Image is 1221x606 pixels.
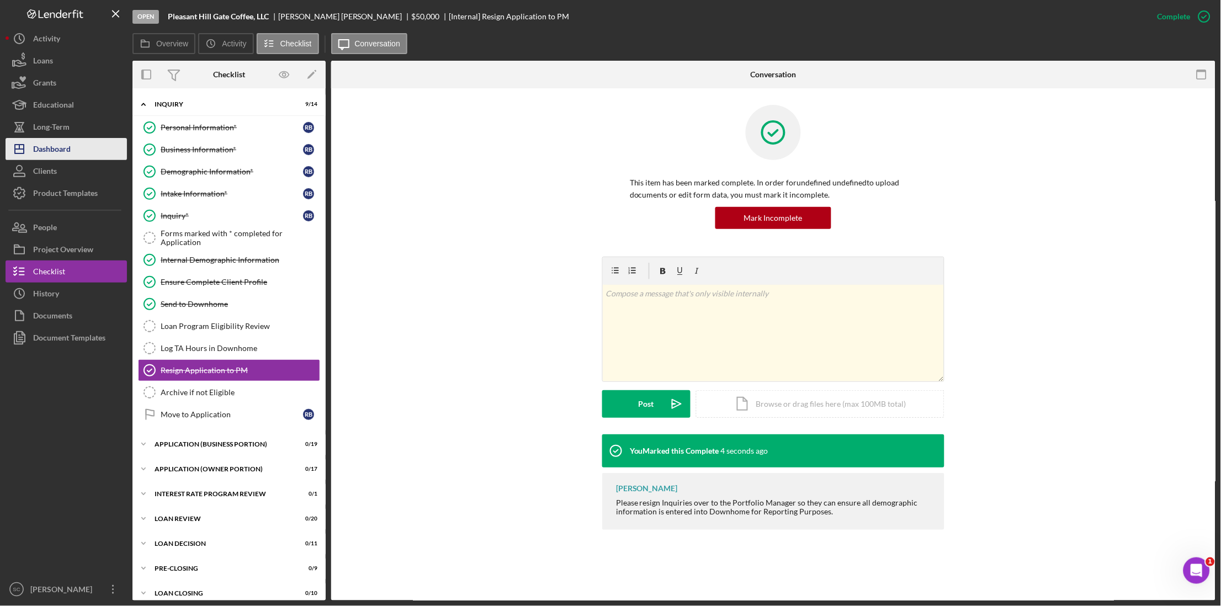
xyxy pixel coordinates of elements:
button: Overview [132,33,195,54]
label: Checklist [280,39,312,48]
button: Long-Term [6,116,127,138]
div: Log TA Hours in Downhome [161,344,320,353]
div: Personal Information* [161,123,303,132]
div: Product Templates [33,182,98,207]
button: Document Templates [6,327,127,349]
span: 1 [1206,557,1215,566]
div: R B [303,122,314,133]
div: 0 / 19 [298,441,317,448]
a: Send to Downhome [138,293,320,315]
a: Intake Information*RB [138,183,320,205]
button: Project Overview [6,238,127,261]
div: R B [303,409,314,420]
button: Documents [6,305,127,327]
a: Personal Information*RB [138,116,320,139]
div: Intake Information* [161,189,303,198]
div: LOAN DECISION [155,540,290,547]
div: Grants [33,72,56,97]
div: Internal Demographic Information [161,256,320,264]
div: [PERSON_NAME] [PERSON_NAME] [278,12,412,21]
div: Activity [33,28,60,52]
div: Loans [33,50,53,75]
button: Post [602,390,691,418]
button: People [6,216,127,238]
p: This item has been marked complete. In order for undefined undefined to upload documents or edit ... [630,177,917,201]
div: Complete [1158,6,1191,28]
div: Resign Application to PM [161,366,320,375]
div: Business Information* [161,145,303,154]
button: Activity [198,33,253,54]
div: Ensure Complete Client Profile [161,278,320,286]
button: Grants [6,72,127,94]
div: 0 / 11 [298,540,317,547]
button: Product Templates [6,182,127,204]
div: PRE-CLOSING [155,565,290,572]
a: Educational [6,94,127,116]
div: Open [132,10,159,24]
button: Loans [6,50,127,72]
button: Conversation [331,33,408,54]
div: [PERSON_NAME] [616,484,678,493]
div: Conversation [751,70,797,79]
a: Resign Application to PM [138,359,320,381]
div: Please resign Inquiries over to the Portfolio Manager so they can ensure all demographic informat... [616,498,933,516]
b: Pleasant Hill Gate Coffee, LLC [168,12,269,21]
div: History [33,283,59,307]
a: Demographic Information*RB [138,161,320,183]
button: Dashboard [6,138,127,160]
div: Dashboard [33,138,71,163]
label: Conversation [355,39,401,48]
iframe: Intercom live chat [1183,557,1210,584]
div: You Marked this Complete [630,446,719,455]
a: Forms marked with * completed for Application [138,227,320,249]
div: 0 / 20 [298,515,317,522]
a: Loan Program Eligibility Review [138,315,320,337]
a: Internal Demographic Information [138,249,320,271]
a: Archive if not Eligible [138,381,320,403]
button: Checklist [257,33,319,54]
div: Demographic Information* [161,167,303,176]
div: 9 / 14 [298,101,317,108]
div: 0 / 1 [298,491,317,497]
div: Inquiry* [161,211,303,220]
div: Interest Rate Program Review [155,491,290,497]
button: Activity [6,28,127,50]
div: Long-Term [33,116,70,141]
div: R B [303,166,314,177]
div: Forms marked with * completed for Application [161,229,320,247]
button: History [6,283,127,305]
div: People [33,216,57,241]
div: APPLICATION (OWNER PORTION) [155,466,290,472]
time: 2025-09-24 13:00 [721,446,768,455]
div: Clients [33,160,57,185]
div: Move to Application [161,410,303,419]
div: 0 / 17 [298,466,317,472]
a: Inquiry*RB [138,205,320,227]
div: LOAN CLOSING [155,590,290,597]
div: R B [303,210,314,221]
span: $50,000 [412,12,440,21]
div: Post [639,390,654,418]
div: Loan Program Eligibility Review [161,322,320,331]
div: INQUIRY [155,101,290,108]
button: Complete [1146,6,1215,28]
div: R B [303,188,314,199]
div: 0 / 9 [298,565,317,572]
div: Educational [33,94,74,119]
button: SC[PERSON_NAME] [6,578,127,600]
label: Activity [222,39,246,48]
div: Send to Downhome [161,300,320,309]
button: Checklist [6,261,127,283]
div: Archive if not Eligible [161,388,320,397]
